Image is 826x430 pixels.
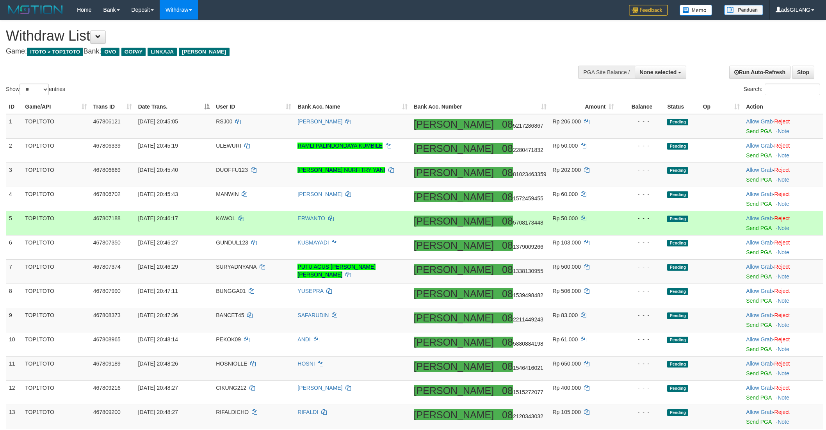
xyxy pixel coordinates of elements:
td: 5 [6,211,22,235]
a: Send PGA [746,322,771,328]
span: Pending [667,167,688,174]
span: Pending [667,361,688,368]
a: Send PGA [746,394,771,401]
td: TOP1TOTO [22,114,90,139]
a: Note [778,249,789,255]
span: Rp 103.000 [553,239,581,246]
ah_el_jm_1756146672679: [PERSON_NAME] [414,409,494,420]
span: Pending [667,288,688,295]
span: Pending [667,312,688,319]
td: · [743,284,823,308]
ah_el_jm_1756146672679: 08 [502,337,513,348]
td: TOP1TOTO [22,211,90,235]
span: Copy 085217286867 to clipboard [502,123,543,129]
img: Feedback.jpg [629,5,668,16]
span: Rp 61.000 [553,336,578,343]
ah_el_jm_1756146672679: [PERSON_NAME] [414,167,494,178]
span: Copy 082120343032 to clipboard [502,413,543,419]
input: Search: [765,84,820,95]
span: GOPAY [121,48,146,56]
a: Allow Grab [746,288,773,294]
span: · [746,312,774,318]
a: RIFALDI [297,409,318,415]
span: Rp 105.000 [553,409,581,415]
span: · [746,191,774,197]
span: GUNDUL123 [216,239,248,246]
select: Showentries [20,84,49,95]
div: - - - [620,214,661,222]
span: [DATE] 20:46:17 [138,215,178,221]
ah_el_jm_1756146672679: 08 [502,191,513,202]
span: Rp 650.000 [553,360,581,367]
a: Send PGA [746,249,771,255]
a: Reject [774,264,790,270]
a: Reject [774,143,790,149]
ah_el_jm_1756146672679: 08 [502,143,513,154]
span: · [746,167,774,173]
span: 467806669 [93,167,121,173]
ah_el_jm_1756146672679: 08 [502,385,513,396]
a: Allow Grab [746,336,773,343]
span: · [746,385,774,391]
span: [DATE] 20:46:27 [138,239,178,246]
span: Rp 206.000 [553,118,581,125]
span: ITOTO > TOP1TOTO [27,48,83,56]
span: 467807188 [93,215,121,221]
span: BUNGGA01 [216,288,246,294]
span: Copy 082211449243 to clipboard [502,316,543,323]
span: LINKAJA [148,48,177,56]
span: [DATE] 20:48:14 [138,336,178,343]
span: Copy 082280471832 to clipboard [502,147,543,153]
button: None selected [635,66,687,79]
a: Send PGA [746,370,771,376]
img: Button%20Memo.svg [680,5,712,16]
div: - - - [620,190,661,198]
span: Pending [667,216,688,222]
span: KAWOL [216,215,235,221]
a: Allow Grab [746,409,773,415]
span: · [746,143,774,149]
td: TOP1TOTO [22,284,90,308]
span: ULEWURI [216,143,241,149]
span: CIKUNG212 [216,385,246,391]
img: MOTION_logo.png [6,4,65,16]
a: Allow Grab [746,264,773,270]
span: [DATE] 20:45:05 [138,118,178,125]
ah_el_jm_1756146672679: 08 [502,361,513,372]
a: Allow Grab [746,191,773,197]
span: 467806339 [93,143,121,149]
a: Reject [774,118,790,125]
span: RSJ00 [216,118,232,125]
td: · [743,235,823,259]
th: Action [743,100,823,114]
ah_el_jm_1756146672679: 08 [502,119,513,130]
td: TOP1TOTO [22,259,90,284]
a: ANDI [297,336,310,343]
span: Pending [667,264,688,271]
a: RAMLI PALINDONDAYA KUMBILE [297,143,383,149]
span: · [746,360,774,367]
h4: Game: Bank: [6,48,543,55]
td: 12 [6,380,22,405]
span: [DATE] 20:48:27 [138,385,178,391]
th: Balance [617,100,664,114]
td: · [743,380,823,405]
td: · [743,114,823,139]
th: User ID: activate to sort column ascending [213,100,294,114]
a: Send PGA [746,298,771,304]
div: - - - [620,263,661,271]
span: DUOFFU123 [216,167,248,173]
a: KUSMAYADI [297,239,329,246]
a: SAFARUDIN [297,312,329,318]
a: Note [778,419,789,425]
td: TOP1TOTO [22,138,90,162]
a: [PERSON_NAME] [297,191,342,197]
th: Amount: activate to sort column ascending [550,100,618,114]
a: Send PGA [746,419,771,425]
span: 467809189 [93,360,121,367]
a: Reject [774,336,790,343]
div: - - - [620,166,661,174]
a: YUSEPRA [297,288,323,294]
a: Note [778,201,789,207]
a: Send PGA [746,177,771,183]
